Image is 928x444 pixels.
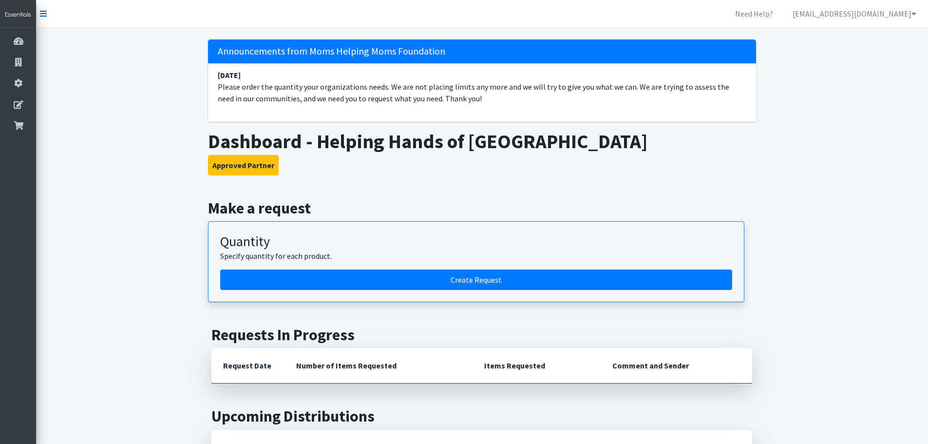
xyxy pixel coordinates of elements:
th: Request Date [211,348,284,384]
h5: Announcements from Moms Helping Moms Foundation [208,39,756,63]
strong: [DATE] [218,70,241,80]
h2: Requests In Progress [211,326,752,344]
h2: Make a request [208,199,756,217]
p: Specify quantity for each product. [220,250,732,262]
th: Comment and Sender [601,348,752,384]
button: Approved Partner [208,155,279,175]
h3: Quantity [220,233,732,250]
h2: Upcoming Distributions [211,407,752,425]
h1: Dashboard - Helping Hands of [GEOGRAPHIC_DATA] [208,130,756,153]
a: Create a request by quantity [220,270,732,290]
a: [EMAIL_ADDRESS][DOMAIN_NAME] [785,4,924,23]
a: Need Help? [727,4,781,23]
li: Please order the quantity your organizations needs. We are not placing limits any more and we wil... [208,63,756,110]
th: Items Requested [473,348,601,384]
th: Number of Items Requested [284,348,473,384]
img: HumanEssentials [4,11,32,19]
